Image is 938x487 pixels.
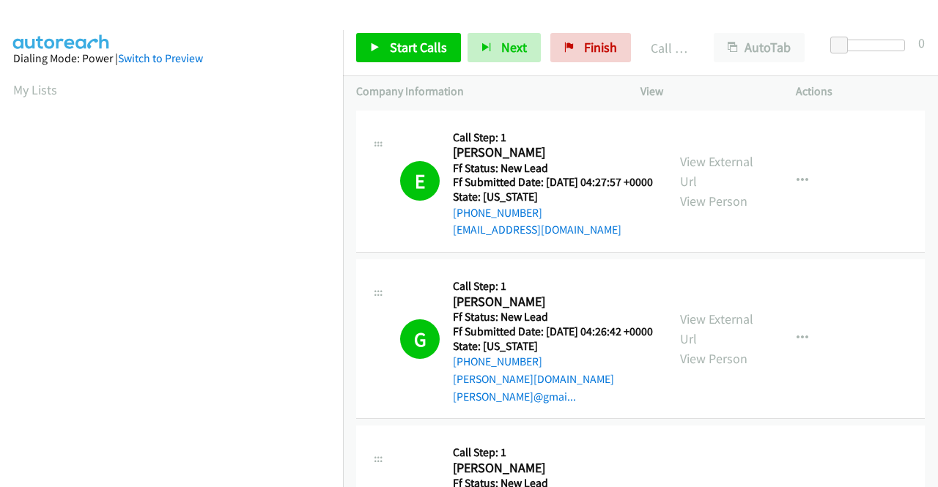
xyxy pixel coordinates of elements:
[468,33,541,62] button: Next
[918,33,925,53] div: 0
[550,33,631,62] a: Finish
[838,40,905,51] div: Delay between calls (in seconds)
[13,81,57,98] a: My Lists
[453,206,542,220] a: [PHONE_NUMBER]
[796,83,925,100] p: Actions
[453,339,654,354] h5: State: [US_STATE]
[453,223,621,237] a: [EMAIL_ADDRESS][DOMAIN_NAME]
[896,185,938,302] iframe: Resource Center
[453,144,649,161] h2: [PERSON_NAME]
[584,39,617,56] span: Finish
[453,310,654,324] h5: Ff Status: New Lead
[680,311,753,347] a: View External Url
[680,350,747,367] a: View Person
[453,175,653,190] h5: Ff Submitted Date: [DATE] 04:27:57 +0000
[356,33,461,62] a: Start Calls
[453,372,614,404] a: [PERSON_NAME][DOMAIN_NAME][PERSON_NAME]@gmai...
[453,445,653,460] h5: Call Step: 1
[400,319,440,359] h1: G
[356,83,614,100] p: Company Information
[453,279,654,294] h5: Call Step: 1
[390,39,447,56] span: Start Calls
[640,83,769,100] p: View
[714,33,805,62] button: AutoTab
[453,130,653,145] h5: Call Step: 1
[118,51,203,65] a: Switch to Preview
[453,354,542,368] a: [PHONE_NUMBER]
[13,50,330,67] div: Dialing Mode: Power |
[400,161,440,201] h1: E
[453,161,653,176] h5: Ff Status: New Lead
[680,153,753,190] a: View External Url
[453,324,654,339] h5: Ff Submitted Date: [DATE] 04:26:42 +0000
[453,294,649,311] h2: [PERSON_NAME]
[501,39,527,56] span: Next
[651,38,687,58] p: Call Completed
[680,193,747,209] a: View Person
[453,460,649,477] h2: [PERSON_NAME]
[453,190,653,204] h5: State: [US_STATE]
